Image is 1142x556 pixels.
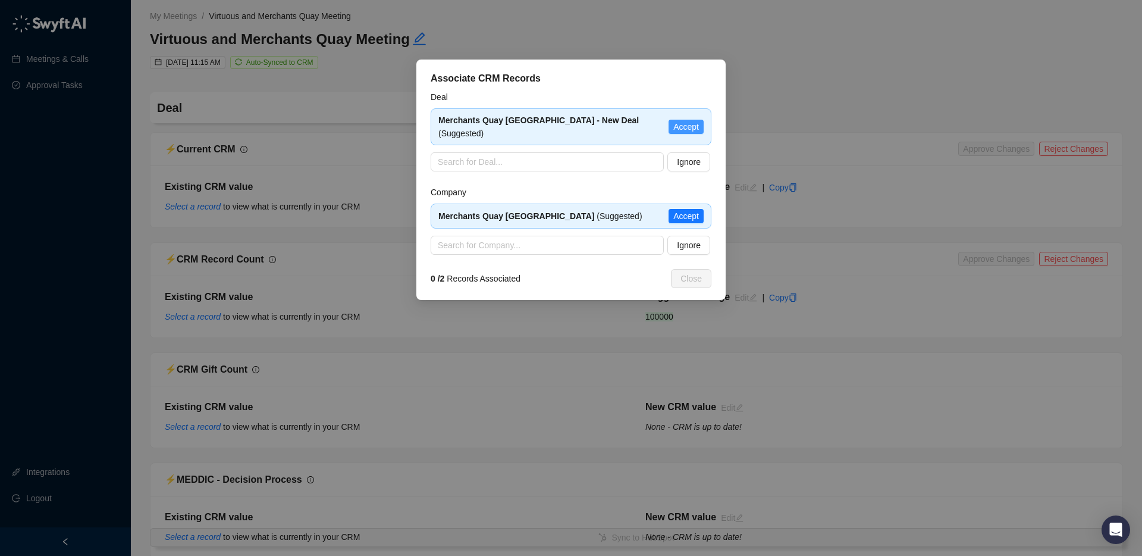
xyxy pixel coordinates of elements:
[438,211,594,221] strong: Merchants Quay [GEOGRAPHIC_DATA]
[431,186,475,199] label: Company
[667,152,710,171] button: Ignore
[671,269,711,288] button: Close
[667,236,710,255] button: Ignore
[431,272,520,285] span: Records Associated
[673,120,699,133] span: Accept
[669,209,704,223] button: Accept
[669,120,704,134] button: Accept
[431,274,444,283] strong: 0 / 2
[431,90,456,104] label: Deal
[677,155,701,168] span: Ignore
[1102,516,1130,544] div: Open Intercom Messenger
[431,71,711,86] div: Associate CRM Records
[677,239,701,252] span: Ignore
[673,210,699,223] span: Accept
[438,211,642,221] span: (Suggested)
[438,115,639,138] span: (Suggested)
[438,115,639,125] strong: Merchants Quay [GEOGRAPHIC_DATA] - New Deal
